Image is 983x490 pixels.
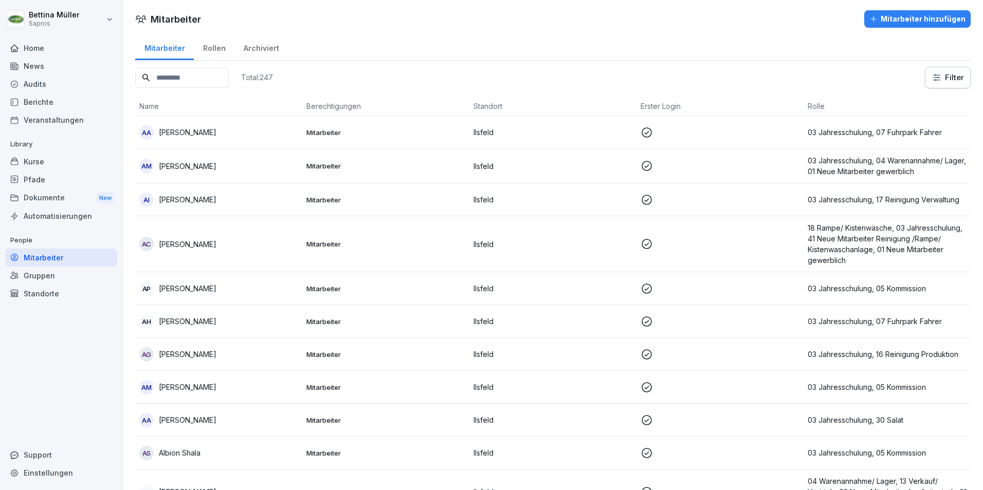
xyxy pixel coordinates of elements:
[97,192,114,204] div: New
[864,10,971,28] button: Mitarbeiter hinzufügen
[808,414,967,425] p: 03 Jahresschulung, 30 Salat
[159,414,216,425] p: [PERSON_NAME]
[306,128,465,137] p: Mitarbeiter
[474,239,632,250] p: Ilsfeld
[139,193,154,207] div: AI
[139,380,154,394] div: AM
[306,239,465,249] p: Mitarbeiter
[5,171,117,189] a: Pfade
[139,446,154,460] div: AS
[306,317,465,326] p: Mitarbeiter
[925,67,970,88] button: Filter
[5,75,117,93] a: Audits
[159,161,216,172] p: [PERSON_NAME]
[5,464,117,482] a: Einstellungen
[234,34,288,60] a: Archiviert
[306,284,465,293] p: Mitarbeiter
[135,97,302,116] th: Name
[5,446,117,464] div: Support
[5,93,117,111] a: Berichte
[808,349,967,360] p: 03 Jahresschulung, 16 Reinigung Produktion
[306,416,465,425] p: Mitarbeiter
[306,161,465,171] p: Mitarbeiter
[469,97,636,116] th: Standort
[139,237,154,251] div: AC
[29,11,79,20] p: Bettina Müller
[474,194,632,205] p: Ilsfeld
[159,283,216,294] p: [PERSON_NAME]
[159,447,201,458] p: Albion Shala
[5,153,117,171] a: Kurse
[139,159,154,173] div: AM
[932,72,964,83] div: Filter
[5,39,117,57] a: Home
[808,155,967,177] p: 03 Jahresschulung, 04 Warenannahme/ Lager, 01 Neue Mitarbeiter gewerblich
[159,194,216,205] p: [PERSON_NAME]
[5,189,117,208] div: Dokumente
[306,195,465,204] p: Mitarbeiter
[5,232,117,249] p: People
[808,447,967,458] p: 03 Jahresschulung, 05 Kommission
[5,136,117,153] p: Library
[302,97,469,116] th: Berechtigungen
[808,316,967,327] p: 03 Jahresschulung, 07 Fuhrpark Fahrer
[139,314,154,329] div: AH
[5,189,117,208] a: DokumenteNew
[474,283,632,294] p: Ilsfeld
[135,34,194,60] a: Mitarbeiter
[474,382,632,392] p: Ilsfeld
[159,316,216,327] p: [PERSON_NAME]
[808,194,967,205] p: 03 Jahresschulung, 17 Reinigung Verwaltung
[474,161,632,172] p: Ilsfeld
[306,448,465,458] p: Mitarbeiter
[306,383,465,392] p: Mitarbeiter
[151,12,201,26] h1: Mitarbeiter
[5,249,117,267] a: Mitarbeiter
[159,239,216,250] p: [PERSON_NAME]
[159,349,216,360] p: [PERSON_NAME]
[474,316,632,327] p: Ilsfeld
[808,382,967,392] p: 03 Jahresschulung, 05 Kommission
[194,34,234,60] a: Rollen
[5,57,117,75] a: News
[139,347,154,362] div: AG
[474,447,632,458] p: Ilsfeld
[159,127,216,138] p: [PERSON_NAME]
[474,349,632,360] p: Ilsfeld
[804,97,971,116] th: Rolle
[474,414,632,425] p: Ilsfeld
[5,111,117,129] a: Veranstaltungen
[29,20,79,27] p: Sapros
[5,285,117,303] a: Standorte
[159,382,216,392] p: [PERSON_NAME]
[5,207,117,225] a: Automatisierungen
[808,127,967,138] p: 03 Jahresschulung, 07 Fuhrpark Fahrer
[808,222,967,266] p: 18 Rampe/ Kistenwäsche, 03 Jahresschulung, 41 Neue Mitarbeiter Reinigung /Rampe/ Kistenwaschanlag...
[139,413,154,427] div: AA
[474,127,632,138] p: Ilsfeld
[241,72,273,82] p: Total: 247
[306,350,465,359] p: Mitarbeiter
[869,13,966,25] div: Mitarbeiter hinzufügen
[139,281,154,296] div: AP
[5,267,117,285] a: Gruppen
[636,97,804,116] th: Erster Login
[139,125,154,140] div: AA
[808,283,967,294] p: 03 Jahresschulung, 05 Kommission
